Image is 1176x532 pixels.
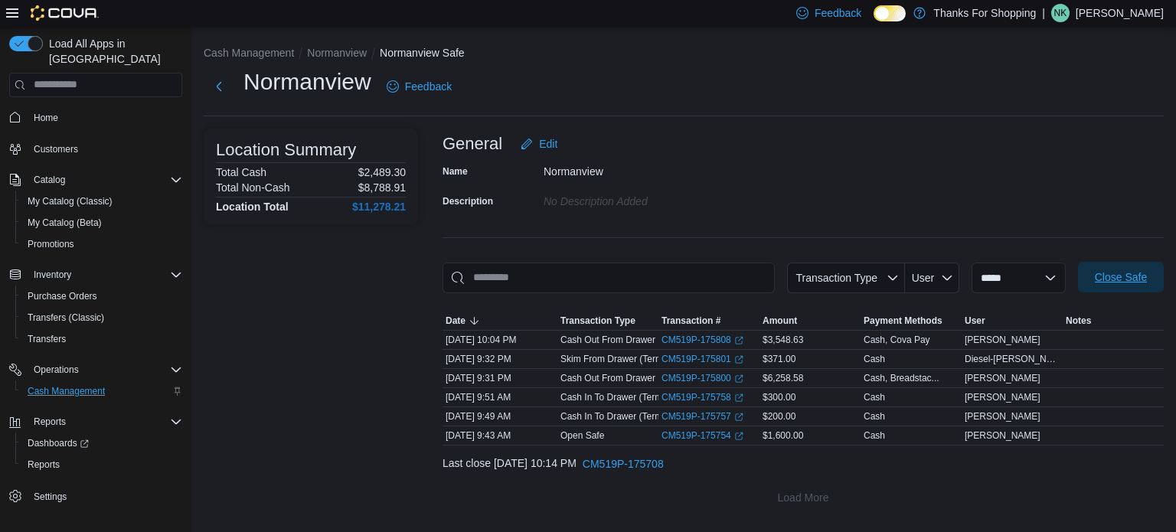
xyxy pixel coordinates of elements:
span: NK [1054,4,1067,22]
div: Cash [864,391,885,403]
button: Notes [1063,312,1164,330]
button: Settings [3,485,188,507]
div: Nick Kelly [1051,4,1070,22]
button: Date [443,312,557,330]
span: Payment Methods [864,315,942,327]
button: Transaction Type [557,312,658,330]
div: Cash [864,410,885,423]
span: Reports [28,459,60,471]
button: Customers [3,138,188,160]
span: Dashboards [28,437,89,449]
h4: $11,278.21 [352,201,406,213]
a: CM519P-175801External link [661,353,743,365]
button: Inventory [28,266,77,284]
h3: Location Summary [216,141,356,159]
button: Edit [514,129,563,159]
button: Cash Management [204,47,294,59]
a: My Catalog (Classic) [21,192,119,211]
p: Skim From Drawer (Terminal #3) [560,353,693,365]
h6: Total Non-Cash [216,181,290,194]
span: [PERSON_NAME] [965,372,1040,384]
span: [PERSON_NAME] [965,429,1040,442]
button: Inventory [3,264,188,286]
span: User [965,315,985,327]
span: Promotions [21,235,182,253]
label: Description [443,195,493,207]
span: $3,548.63 [763,334,803,346]
a: Dashboards [21,434,95,452]
span: Home [28,108,182,127]
span: Operations [28,361,182,379]
span: $300.00 [763,391,795,403]
span: Feedback [405,79,452,94]
span: Cash Management [28,385,105,397]
a: Reports [21,455,66,474]
span: Diesel-[PERSON_NAME] [965,353,1060,365]
button: Transaction # [658,312,759,330]
span: Customers [34,143,78,155]
span: Date [446,315,465,327]
p: Cash In To Drawer (Terminal #2) [560,410,693,423]
span: My Catalog (Classic) [21,192,182,211]
div: [DATE] 9:32 PM [443,350,557,368]
span: Dark Mode [874,21,874,22]
a: My Catalog (Beta) [21,214,108,232]
a: Customers [28,140,84,158]
svg: External link [734,393,743,403]
button: Close Safe [1078,262,1164,292]
span: [PERSON_NAME] [965,334,1040,346]
a: Settings [28,488,73,506]
button: Next [204,71,234,102]
h3: General [443,135,502,153]
span: $1,600.00 [763,429,803,442]
h1: Normanview [243,67,371,97]
div: No Description added [544,189,749,207]
span: Reports [34,416,66,428]
span: [PERSON_NAME] [965,410,1040,423]
span: Feedback [815,5,861,21]
span: Reports [21,455,182,474]
button: Operations [3,359,188,380]
span: $6,258.58 [763,372,803,384]
span: Amount [763,315,797,327]
svg: External link [734,355,743,364]
div: [DATE] 9:31 PM [443,369,557,387]
span: CM519P-175708 [583,456,664,472]
span: Transfers [28,333,66,345]
span: Close Safe [1095,269,1147,285]
button: Reports [15,454,188,475]
p: $2,489.30 [358,166,406,178]
a: CM519P-175808External link [661,334,743,346]
button: Home [3,106,188,129]
button: Operations [28,361,85,379]
button: Payment Methods [861,312,962,330]
input: This is a search bar. As you type, the results lower in the page will automatically filter. [443,263,775,293]
span: Purchase Orders [21,287,182,305]
button: Transaction Type [787,263,905,293]
p: | [1042,4,1045,22]
button: My Catalog (Classic) [15,191,188,212]
div: Normanview [544,159,749,178]
div: [DATE] 9:51 AM [443,388,557,406]
a: Transfers (Classic) [21,308,110,327]
div: Cash [864,353,885,365]
span: Transaction Type [560,315,635,327]
button: Transfers [15,328,188,350]
span: Catalog [28,171,182,189]
span: Home [34,112,58,124]
span: $371.00 [763,353,795,365]
span: [PERSON_NAME] [965,391,1040,403]
a: Cash Management [21,382,111,400]
button: Normanview [307,47,367,59]
span: My Catalog (Beta) [28,217,102,229]
p: [PERSON_NAME] [1076,4,1164,22]
button: User [962,312,1063,330]
label: Name [443,165,468,178]
a: Transfers [21,330,72,348]
span: Purchase Orders [28,290,97,302]
button: CM519P-175708 [577,449,670,479]
p: $8,788.91 [358,181,406,194]
span: Transaction # [661,315,720,327]
svg: External link [734,374,743,383]
button: Normanview Safe [380,47,465,59]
